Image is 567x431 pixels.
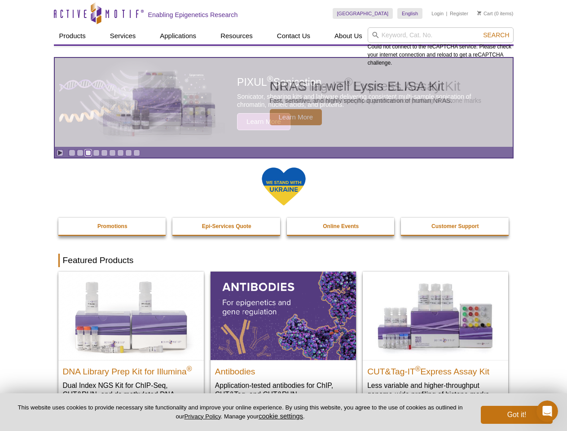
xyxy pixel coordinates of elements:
[117,150,124,156] a: Go to slide 7
[133,150,140,156] a: Go to slide 9
[154,27,202,44] a: Applications
[401,218,510,235] a: Customer Support
[477,10,493,17] a: Cart
[261,167,306,207] img: We Stand With Ukraine
[477,11,481,15] img: Your Cart
[101,150,108,156] a: Go to slide 5
[329,27,368,44] a: About Us
[477,8,514,19] li: (0 items)
[431,10,444,17] a: Login
[415,365,421,372] sup: ®
[397,8,422,19] a: English
[14,404,466,421] p: This website uses cookies to provide necessary site functionality and improve your online experie...
[77,150,84,156] a: Go to slide 2
[215,27,258,44] a: Resources
[58,272,204,417] a: DNA Library Prep Kit for Illumina DNA Library Prep Kit for Illumina® Dual Index NGS Kit for ChIP-...
[105,27,141,44] a: Services
[63,381,199,408] p: Dual Index NGS Kit for ChIP-Seq, CUT&RUN, and ds methylated DNA assays.
[215,363,352,376] h2: Antibodies
[85,150,92,156] a: Go to slide 3
[368,27,514,67] div: Could not connect to the reCAPTCHA service. Please check your internet connection and reload to g...
[363,272,508,408] a: CUT&Tag-IT® Express Assay Kit CUT&Tag-IT®Express Assay Kit Less variable and higher-throughput ge...
[363,272,508,360] img: CUT&Tag-IT® Express Assay Kit
[272,27,316,44] a: Contact Us
[259,412,303,420] button: cookie settings
[367,381,504,399] p: Less variable and higher-throughput genome-wide profiling of histone marks​.
[69,150,75,156] a: Go to slide 1
[202,223,251,229] strong: Epi-Services Quote
[536,400,558,422] iframe: Intercom live chat
[323,223,359,229] strong: Online Events
[57,150,63,156] a: Toggle autoplay
[333,8,393,19] a: [GEOGRAPHIC_DATA]
[450,10,468,17] a: Register
[63,363,199,376] h2: DNA Library Prep Kit for Illumina
[58,218,167,235] a: Promotions
[97,223,127,229] strong: Promotions
[109,150,116,156] a: Go to slide 6
[148,11,238,19] h2: Enabling Epigenetics Research
[172,218,281,235] a: Epi-Services Quote
[480,31,512,39] button: Search
[58,272,204,360] img: DNA Library Prep Kit for Illumina
[184,413,220,420] a: Privacy Policy
[481,406,553,424] button: Got it!
[215,381,352,399] p: Application-tested antibodies for ChIP, CUT&Tag, and CUT&RUN.
[211,272,356,360] img: All Antibodies
[367,363,504,376] h2: CUT&Tag-IT Express Assay Kit
[187,365,192,372] sup: ®
[368,27,514,43] input: Keyword, Cat. No.
[483,31,509,39] span: Search
[446,8,448,19] li: |
[93,150,100,156] a: Go to slide 4
[211,272,356,408] a: All Antibodies Antibodies Application-tested antibodies for ChIP, CUT&Tag, and CUT&RUN.
[125,150,132,156] a: Go to slide 8
[287,218,396,235] a: Online Events
[431,223,479,229] strong: Customer Support
[58,254,509,267] h2: Featured Products
[54,27,91,44] a: Products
